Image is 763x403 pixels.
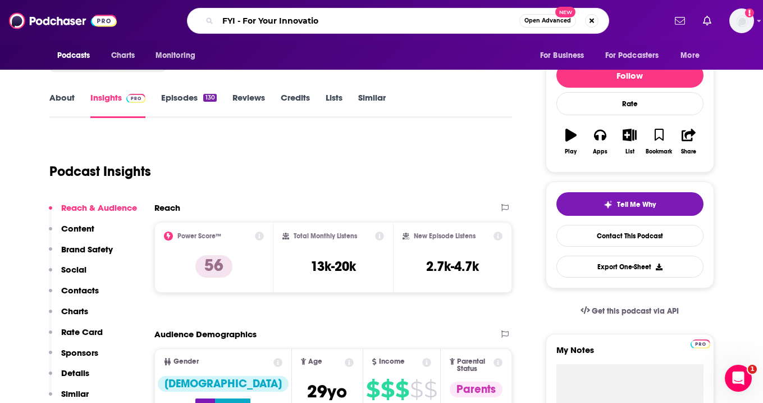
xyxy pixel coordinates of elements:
[555,7,575,17] span: New
[670,11,689,30] a: Show notifications dropdown
[674,121,703,162] button: Share
[218,12,519,30] input: Search podcasts, credits, & more...
[358,92,386,118] a: Similar
[154,329,257,339] h2: Audience Demographics
[49,92,75,118] a: About
[61,202,137,213] p: Reach & Audience
[615,121,644,162] button: List
[680,48,700,64] span: More
[691,338,710,348] a: Pro website
[203,94,216,102] div: 130
[450,382,502,397] div: Parents
[49,347,98,368] button: Sponsors
[61,244,113,255] p: Brand Safety
[281,92,310,118] a: Credits
[698,11,716,30] a: Show notifications dropdown
[61,264,86,275] p: Social
[593,148,607,155] div: Apps
[49,163,151,180] h1: Podcast Insights
[104,45,142,66] a: Charts
[381,381,394,399] span: $
[366,381,380,399] span: $
[556,121,586,162] button: Play
[187,8,609,34] div: Search podcasts, credits, & more...
[61,368,89,378] p: Details
[681,148,696,155] div: Share
[326,92,342,118] a: Lists
[691,339,710,348] img: Podchaser Pro
[61,223,94,234] p: Content
[532,45,598,66] button: open menu
[310,258,356,275] h3: 13k-20k
[90,92,146,118] a: InsightsPodchaser Pro
[61,347,98,358] p: Sponsors
[729,8,754,33] button: Show profile menu
[725,365,752,392] iframe: Intercom live chat
[49,264,86,285] button: Social
[729,8,754,33] span: Logged in as AparnaKulkarni
[294,232,357,240] h2: Total Monthly Listens
[556,345,703,364] label: My Notes
[61,388,89,399] p: Similar
[556,256,703,278] button: Export One-Sheet
[49,223,94,244] button: Content
[605,48,659,64] span: For Podcasters
[524,18,571,24] span: Open Advanced
[195,255,232,278] p: 56
[625,148,634,155] div: List
[645,121,674,162] button: Bookmark
[586,121,615,162] button: Apps
[308,358,322,365] span: Age
[457,358,492,373] span: Parental Status
[307,381,347,402] span: 29 yo
[61,306,88,316] p: Charts
[729,8,754,33] img: User Profile
[556,192,703,216] button: tell me why sparkleTell Me Why
[49,306,88,327] button: Charts
[49,285,99,306] button: Contacts
[173,358,199,365] span: Gender
[379,358,405,365] span: Income
[617,200,656,209] span: Tell Me Why
[556,92,703,115] div: Rate
[745,8,754,17] svg: Add a profile image
[126,94,146,103] img: Podchaser Pro
[111,48,135,64] span: Charts
[395,381,409,399] span: $
[410,381,423,399] span: $
[424,381,437,399] span: $
[673,45,714,66] button: open menu
[426,258,479,275] h3: 2.7k-4.7k
[572,297,688,325] a: Get this podcast via API
[598,45,675,66] button: open menu
[57,48,90,64] span: Podcasts
[519,14,576,28] button: Open AdvancedNew
[158,376,289,392] div: [DEMOGRAPHIC_DATA]
[177,232,221,240] h2: Power Score™
[646,148,672,155] div: Bookmark
[565,148,577,155] div: Play
[161,92,216,118] a: Episodes130
[592,306,679,316] span: Get this podcast via API
[61,285,99,296] p: Contacts
[9,10,117,31] img: Podchaser - Follow, Share and Rate Podcasts
[414,232,476,240] h2: New Episode Listens
[748,365,757,374] span: 1
[556,225,703,247] a: Contact This Podcast
[49,202,137,223] button: Reach & Audience
[556,63,703,88] button: Follow
[49,45,105,66] button: open menu
[148,45,210,66] button: open menu
[604,200,613,209] img: tell me why sparkle
[61,327,103,337] p: Rate Card
[49,327,103,347] button: Rate Card
[540,48,584,64] span: For Business
[154,202,180,213] h2: Reach
[49,368,89,388] button: Details
[232,92,265,118] a: Reviews
[49,244,113,265] button: Brand Safety
[156,48,195,64] span: Monitoring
